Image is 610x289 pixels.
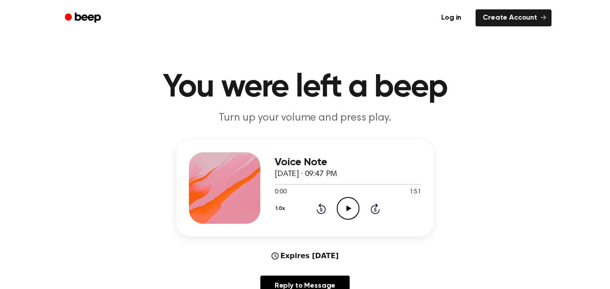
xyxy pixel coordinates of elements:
[275,201,288,216] button: 1.0x
[275,188,286,197] span: 0:00
[432,8,470,28] a: Log in
[134,111,476,126] p: Turn up your volume and press play.
[58,9,109,27] a: Beep
[272,251,339,261] div: Expires [DATE]
[409,188,421,197] span: 1:51
[275,170,337,178] span: [DATE] · 09:47 PM
[275,156,421,168] h3: Voice Note
[476,9,552,26] a: Create Account
[76,71,534,104] h1: You were left a beep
